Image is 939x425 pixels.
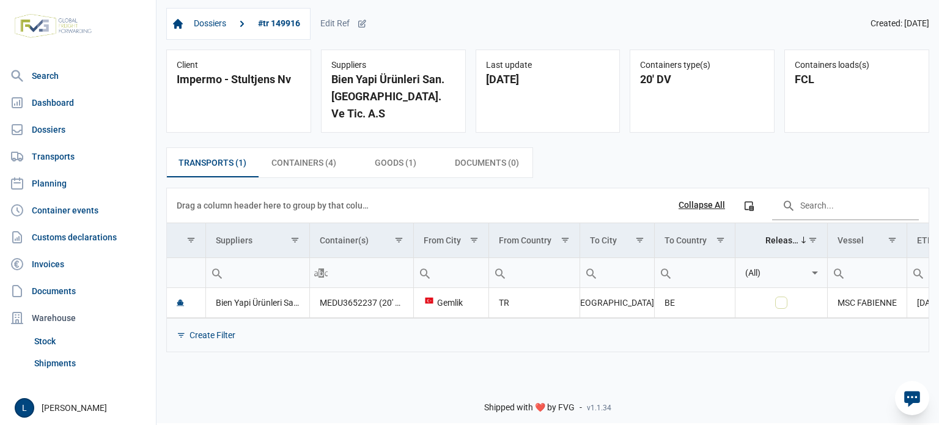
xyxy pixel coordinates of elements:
span: Show filter options for column '' [186,235,196,245]
td: Column [167,223,205,258]
div: Last update [486,60,610,71]
a: Dashboard [5,91,151,115]
div: Select [808,258,822,287]
a: Dossiers [5,117,151,142]
div: Container(s) [320,235,369,245]
div: Search box [310,258,332,287]
span: Show filter options for column 'From Country' [561,235,570,245]
td: Bien Yapi Ürünleri San. [GEOGRAPHIC_DATA]. Ve Tic. A.S [205,288,309,318]
img: FVG - Global freight forwarding [10,9,97,43]
a: Documents [5,279,151,303]
span: Created: [DATE] [871,18,929,29]
div: Collapse All [679,200,725,211]
span: - [580,402,582,413]
a: Customs declarations [5,225,151,249]
div: Containers loads(s) [795,60,919,71]
div: FCL [795,71,919,88]
td: Filter cell [735,257,828,287]
input: Filter cell [655,258,735,287]
div: Suppliers [216,235,252,245]
span: Show filter options for column 'Vessel' [888,235,897,245]
td: MEDU3652237 (20' DV), CAXU6846068 (20' DV), MSMU1929579 (20' DV), TEMU5368027 (20' DV) [309,288,413,318]
div: Drag a column header here to group by that column [177,196,373,215]
input: Filter cell [310,258,413,287]
span: Show filter options for column 'From City' [469,235,479,245]
div: Search box [414,258,436,287]
a: #tr 149916 [253,13,305,34]
input: Filter cell [735,258,808,287]
input: Search in the data grid [772,191,919,220]
a: Shipments [29,352,151,374]
td: MSC FABIENNE [828,288,907,318]
td: Column Released [735,223,828,258]
td: Column Suppliers [205,223,309,258]
div: Suppliers [331,60,455,71]
span: Shipped with ❤️ by FVG [484,402,575,413]
span: Show filter options for column 'Released' [808,235,817,245]
td: Column Container(s) [309,223,413,258]
td: Filter cell [309,257,413,287]
div: Bien Yapi Ürünleri San. [GEOGRAPHIC_DATA]. Ve Tic. A.S [331,71,455,122]
div: [DATE] [486,71,610,88]
td: Filter cell [580,257,654,287]
div: To Country [665,235,707,245]
div: 20' DV [640,71,764,88]
span: Show filter options for column 'To City' [635,235,644,245]
div: Column Chooser [738,194,760,216]
div: Data grid with 1 rows and 11 columns [167,188,929,352]
input: Filter cell [206,258,309,287]
td: Column To City [580,223,654,258]
input: Filter cell [828,258,907,287]
div: Impermo - Stultjens Nv [177,71,301,88]
span: Transports (1) [179,155,246,170]
span: Show filter options for column 'To Country' [716,235,725,245]
td: Column From City [413,223,488,258]
a: Invoices [5,252,151,276]
a: Planning [5,171,151,196]
div: [PERSON_NAME] [15,398,149,418]
div: Gemlik [424,297,479,309]
a: Search [5,64,151,88]
div: Search box [828,258,850,287]
div: To City [590,235,617,245]
span: Goods (1) [375,155,416,170]
div: [GEOGRAPHIC_DATA] [590,297,644,309]
td: Column To Country [654,223,735,258]
input: Filter cell [489,258,579,287]
a: Container events [5,198,151,223]
div: Create Filter [190,330,235,341]
div: From City [424,235,461,245]
input: Filter cell [167,258,205,287]
div: Client [177,60,301,71]
div: Edit Ref [320,18,367,29]
span: Show filter options for column 'Suppliers' [290,235,300,245]
td: Column Vessel [828,223,907,258]
div: Data grid toolbar [177,188,919,223]
div: Search box [580,258,602,287]
a: Transports [5,144,151,169]
div: Warehouse [5,306,151,330]
td: Filter cell [489,257,580,287]
td: Filter cell [828,257,907,287]
span: Documents (0) [455,155,519,170]
div: Released [765,235,800,245]
input: Filter cell [414,258,488,287]
td: Filter cell [167,257,205,287]
a: Stock [29,330,151,352]
div: Search box [206,258,228,287]
td: Filter cell [654,257,735,287]
span: Containers (4) [271,155,336,170]
td: Column From Country [489,223,580,258]
input: Filter cell [580,258,654,287]
span: v1.1.34 [587,403,611,413]
div: Containers type(s) [640,60,764,71]
td: Filter cell [205,257,309,287]
div: Search box [489,258,511,287]
a: Dossiers [189,13,231,34]
button: L [15,398,34,418]
div: Search box [907,258,929,287]
div: Vessel [838,235,864,245]
span: Show filter options for column 'Container(s)' [394,235,403,245]
td: Filter cell [413,257,488,287]
td: TR [489,288,580,318]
